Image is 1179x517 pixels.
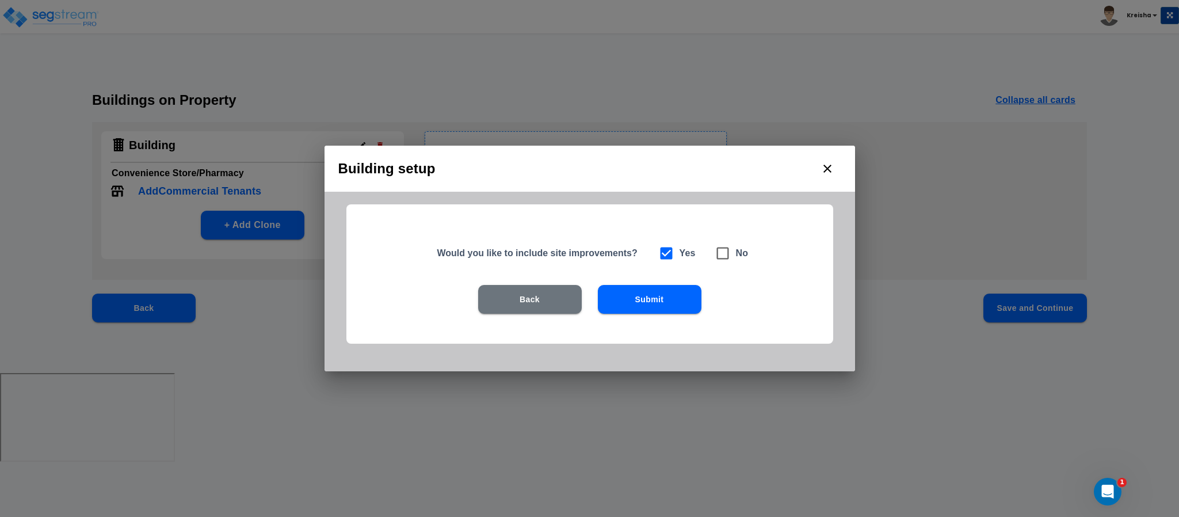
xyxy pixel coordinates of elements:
[437,247,644,259] h5: Would you like to include site improvements?
[736,245,749,261] h6: No
[1117,478,1127,487] span: 1
[598,285,701,314] button: Submit
[680,245,696,261] h6: Yes
[814,155,841,183] button: close
[478,285,582,314] button: Back
[325,146,855,192] h2: Building setup
[1094,478,1121,505] iframe: Intercom live chat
